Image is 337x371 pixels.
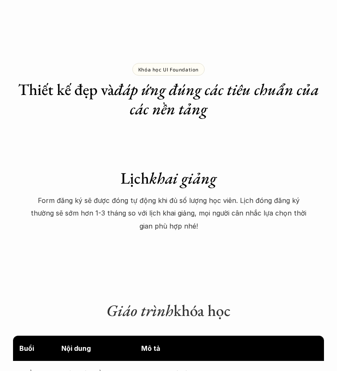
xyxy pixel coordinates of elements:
p: Form đăng ký sẽ được đóng tự động khi đủ số lượng học viên. Lịch đóng đăng ký thường sẽ sớm hơn 1... [26,194,311,232]
strong: Nội dung [61,344,91,353]
h1: khóa học [13,301,324,320]
p: Khóa học UI Foundation [138,66,199,72]
h1: Lịch [13,168,324,188]
em: khai giảng [149,168,216,188]
h1: Thiết kế đẹp và [13,80,324,118]
em: Giáo trình [106,300,174,321]
strong: Buổi [19,344,34,353]
strong: Mô tả [141,344,160,353]
em: đáp ứng đúng các tiêu chuẩn của các nền tảng [114,79,322,119]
